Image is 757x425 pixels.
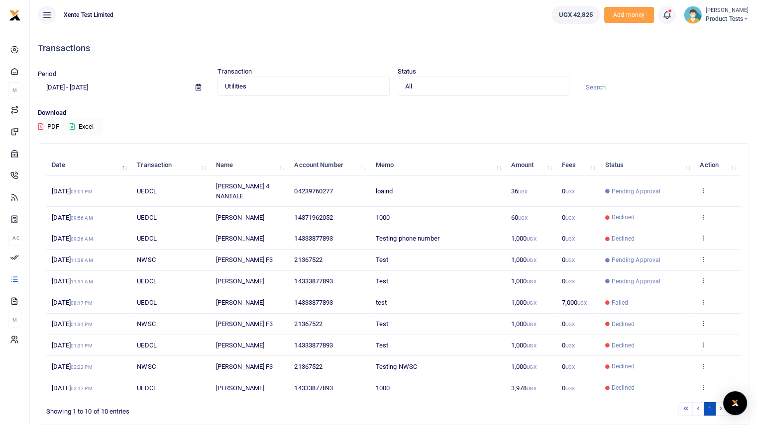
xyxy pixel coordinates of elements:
[61,118,102,135] button: Excel
[8,230,21,246] li: Ac
[294,277,333,285] span: 14333877893
[71,364,93,370] small: 02:23 PM
[294,320,323,328] span: 21367522
[216,256,273,263] span: [PERSON_NAME] F3
[612,187,661,196] span: Pending Approval
[216,341,264,349] span: [PERSON_NAME]
[527,322,536,327] small: UGX
[294,341,333,349] span: 14333877893
[216,235,264,242] span: [PERSON_NAME]
[511,277,537,285] span: 1,000
[216,214,264,221] span: [PERSON_NAME]
[8,312,21,328] li: M
[527,343,536,348] small: UGX
[52,363,92,370] span: [DATE]
[137,299,157,306] span: UEDCL
[46,401,331,417] div: Showing 1 to 10 of 10 entries
[562,235,575,242] span: 0
[216,299,264,306] span: [PERSON_NAME]
[604,10,654,18] a: Add money
[294,299,333,306] span: 14333877893
[137,320,155,328] span: NWSC
[565,322,575,327] small: UGX
[565,189,575,194] small: UGX
[38,69,56,79] label: Period
[9,11,21,18] a: logo-small logo-large logo-large
[217,67,252,77] label: Transaction
[577,79,749,96] input: Search
[704,402,716,416] a: 1
[527,257,536,263] small: UGX
[612,213,635,222] span: Declined
[612,383,635,392] span: Declined
[294,256,323,263] span: 21367522
[527,300,536,306] small: UGX
[370,155,506,176] th: Memo: activate to sort column ascending
[38,43,749,54] h4: Transactions
[38,79,188,96] input: select period
[294,235,333,242] span: 14333877893
[612,234,635,243] span: Declined
[376,341,388,349] span: Test
[604,7,654,23] span: Add money
[527,364,536,370] small: UGX
[216,384,264,392] span: [PERSON_NAME]
[71,236,93,242] small: 09:36 AM
[52,299,92,306] span: [DATE]
[511,384,537,392] span: 3,978
[604,7,654,23] li: Toup your wallet
[71,300,93,306] small: 08:17 PM
[52,214,93,221] span: [DATE]
[216,320,273,328] span: [PERSON_NAME] F3
[684,6,749,24] a: profile-user [PERSON_NAME] Product Tests
[562,299,587,306] span: 7,000
[565,279,575,284] small: UGX
[612,277,661,286] span: Pending Approval
[547,6,604,24] li: Wallet ballance
[612,255,661,264] span: Pending Approval
[52,320,92,328] span: [DATE]
[612,320,635,329] span: Declined
[294,214,333,221] span: 14371962052
[527,236,536,242] small: UGX
[565,364,575,370] small: UGX
[137,187,157,195] span: UEDCL
[562,256,575,263] span: 0
[376,384,390,392] span: 1000
[694,155,741,176] th: Action: activate to sort column ascending
[71,386,93,391] small: 02:17 PM
[511,187,528,195] span: 36
[60,10,117,19] span: Xente Test Limited
[376,299,387,306] span: test
[216,363,273,370] span: [PERSON_NAME] F3
[506,155,556,176] th: Amount: activate to sort column ascending
[559,10,593,20] span: UGX 42,825
[376,214,390,221] span: 1000
[398,67,417,77] label: Status
[137,363,155,370] span: NWSC
[562,384,575,392] span: 0
[71,322,93,327] small: 01:31 PM
[376,320,388,328] span: Test
[38,118,60,135] button: PDF
[216,182,270,200] span: [PERSON_NAME] 4 NANTALE
[376,277,388,285] span: Test
[565,257,575,263] small: UGX
[511,214,528,221] span: 60
[527,279,536,284] small: UGX
[706,14,749,23] span: Product Tests
[9,9,21,21] img: logo-small
[137,235,157,242] span: UEDCL
[612,362,635,371] span: Declined
[565,215,575,221] small: UGX
[511,341,537,349] span: 1,000
[52,277,93,285] span: [DATE]
[511,320,537,328] span: 1,000
[8,82,21,98] li: M
[565,386,575,391] small: UGX
[294,363,323,370] span: 21367522
[723,391,747,415] div: Open Intercom Messenger
[52,235,93,242] span: [DATE]
[518,189,528,194] small: UGX
[52,256,93,263] span: [DATE]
